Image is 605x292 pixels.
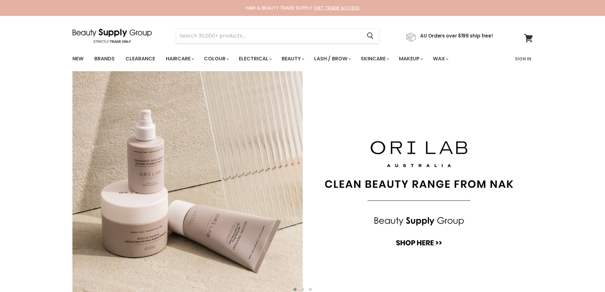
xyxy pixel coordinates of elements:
a: Wax [428,52,452,65]
a: Skincare [356,52,393,65]
a: Beauty [277,52,308,65]
iframe: Gorgias live chat messenger [573,262,599,286]
a: GET TRADE ACCESS [315,4,360,11]
a: Haircare [161,52,198,65]
a: Clearance [121,52,160,65]
a: Makeup [394,52,427,65]
button: Search [362,29,379,43]
a: New [68,52,88,65]
a: Sign In [511,52,535,65]
div: HAIR & BEAUTY TRADE SUPPLY | [64,5,541,11]
a: Brands [90,52,119,65]
a: Electrical [234,52,276,65]
ul: Main menu [68,50,482,68]
input: Search [176,29,362,43]
a: Lash / Brow [309,52,355,65]
form: Product [176,28,379,44]
nav: Main [64,50,541,68]
a: Colour [199,52,233,65]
